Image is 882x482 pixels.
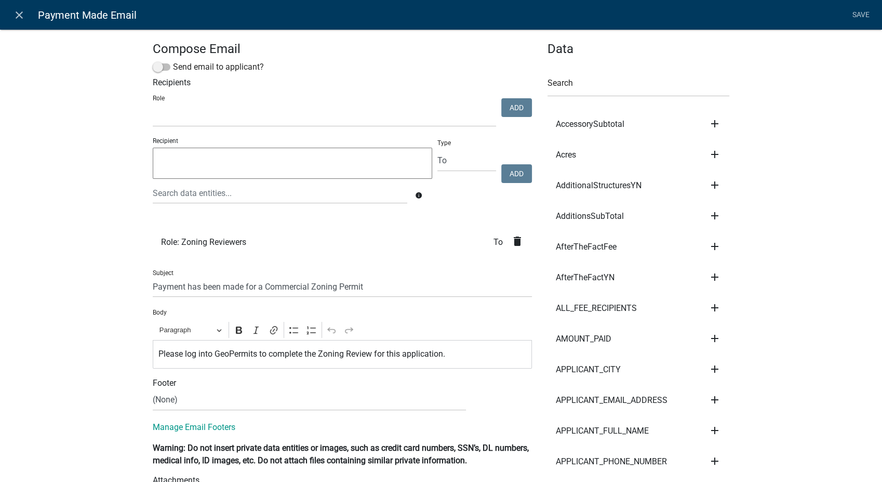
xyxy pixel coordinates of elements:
[161,238,246,246] span: Role: Zoning Reviewers
[153,95,165,101] label: Role
[709,179,721,191] i: add
[153,320,532,340] div: Editor toolbar
[493,238,511,246] span: To
[437,140,451,146] label: Type
[153,422,235,432] a: Manage Email Footers
[38,5,137,25] span: Payment Made Email
[153,309,167,316] label: Body
[153,340,532,369] div: Editor editing area: main. Press Alt+0 for help.
[556,120,624,128] span: AccessorySubtotal
[556,396,667,405] span: APPLICANT_EMAIL_ADDRESS
[159,324,213,336] span: Paragraph
[153,42,532,57] h4: Compose Email
[709,394,721,406] i: add
[709,455,721,467] i: add
[556,427,649,435] span: APPLICANT_FULL_NAME
[709,210,721,222] i: add
[556,212,624,220] span: AdditionsSubTotal
[501,164,532,183] button: Add
[709,363,721,375] i: add
[709,302,721,314] i: add
[709,148,721,161] i: add
[153,77,532,87] h6: Recipients
[501,98,532,117] button: Add
[153,61,264,73] label: Send email to applicant?
[848,5,874,25] a: Save
[13,9,25,21] i: close
[709,332,721,345] i: add
[158,348,527,360] p: Please log into GeoPermits to complete the Zoning Review for this application.
[556,181,642,190] span: AdditionalStructuresYN
[556,335,611,343] span: AMOUNT_PAID
[153,442,532,467] p: Warning: Do not insert private data entities or images, such as credit card numbers, SSN’s, DL nu...
[709,424,721,437] i: add
[556,458,667,466] span: APPLICANT_PHONE_NUMBER
[556,366,621,374] span: APPLICANT_CITY
[709,118,721,130] i: add
[709,271,721,283] i: add
[556,243,617,251] span: AfterTheFactFee
[153,183,407,204] input: Search data entities...
[709,240,721,253] i: add
[547,42,729,57] h4: Data
[556,304,637,312] span: ALL_FEE_RECIPIENTS
[155,322,226,338] button: Paragraph, Heading
[511,235,524,247] i: delete
[153,136,432,146] p: Recipient
[145,377,540,389] div: Footer
[415,192,422,199] i: info
[556,273,614,282] span: AfterTheFactYN
[556,151,576,159] span: Acres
